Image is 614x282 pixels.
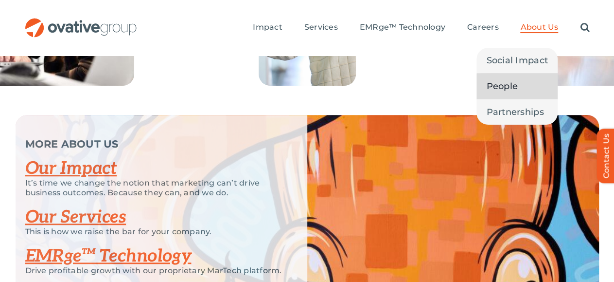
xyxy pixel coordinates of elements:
[25,139,283,149] p: MORE ABOUT US
[304,22,338,33] a: Services
[476,48,558,73] a: Social Impact
[360,22,445,33] a: EMRge™ Technology
[253,22,282,32] span: Impact
[25,207,126,228] a: Our Services
[253,22,282,33] a: Impact
[304,22,338,32] span: Services
[520,22,558,33] a: About Us
[25,266,283,276] p: Drive profitable growth with our proprietary MarTech platform.
[580,22,589,33] a: Search
[520,22,558,32] span: About Us
[467,22,499,32] span: Careers
[25,245,192,267] a: EMRge™ Technology
[25,158,117,179] a: Our Impact
[486,79,518,93] span: People
[476,99,558,125] a: Partnerships
[486,105,544,119] span: Partnerships
[476,74,558,99] a: People
[25,227,283,237] p: This is how we raise the bar for your company.
[486,54,548,67] span: Social Impact
[24,17,138,26] a: OG_Full_horizontal_RGB
[253,12,589,43] nav: Menu
[360,22,445,32] span: EMRge™ Technology
[467,22,499,33] a: Careers
[25,178,283,198] p: It’s time we change the notion that marketing can’t drive business outcomes. Because they can, an...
